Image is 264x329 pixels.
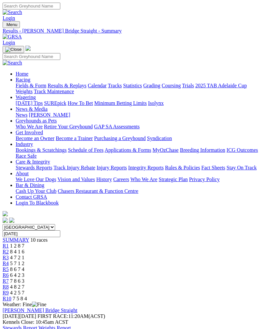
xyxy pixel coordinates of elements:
[3,284,9,290] span: R8
[162,83,181,88] a: Coursing
[3,237,29,243] a: SUMMARY
[3,28,261,34] a: Results - [PERSON_NAME] Bridge Straight - Summary
[88,83,107,88] a: Calendar
[16,165,261,171] div: Care & Integrity
[16,177,261,182] div: About
[130,177,157,182] a: Who We Are
[16,77,30,82] a: Racing
[96,177,112,182] a: History
[3,9,22,15] img: Search
[37,313,105,319] span: 11:20AM(ACST)
[16,141,33,147] a: Industry
[3,255,9,260] a: R3
[44,100,66,106] a: SUREpick
[195,83,247,88] a: 2025 TAB Adelaide Cup
[16,94,36,100] a: Wagering
[53,165,95,170] a: Track Injury Rebate
[3,313,20,319] span: [DATE]
[123,83,142,88] a: Statistics
[3,40,15,45] a: Login
[7,22,17,27] span: Menu
[16,118,57,123] a: Greyhounds as Pets
[3,15,15,21] a: Login
[3,60,22,66] img: Search
[147,136,172,141] a: Syndication
[68,100,93,106] a: How To Bet
[16,188,261,194] div: Bar & Dining
[94,100,147,106] a: Minimum Betting Limits
[16,112,261,118] div: News & Media
[3,249,9,254] span: R2
[16,89,33,94] a: Weights
[10,284,24,290] span: 4 8 2 7
[143,83,160,88] a: Grading
[16,130,43,135] a: Get Involved
[3,290,9,295] a: R9
[16,159,50,164] a: Care & Integrity
[16,165,52,170] a: Stewards Reports
[16,177,56,182] a: We Love Our Dogs
[37,313,68,319] span: FIRST RACE:
[3,46,24,53] button: Toggle navigation
[3,308,77,313] a: [PERSON_NAME] Bridge Straight
[3,266,9,272] a: R5
[10,243,24,249] span: 1 2 8 7
[128,165,164,170] a: Integrity Reports
[16,171,29,176] a: About
[29,112,70,118] a: [PERSON_NAME]
[32,302,46,308] img: Fine
[96,165,127,170] a: Injury Reports
[16,124,43,129] a: Who We Are
[153,147,179,153] a: MyOzChase
[16,194,47,200] a: Contact GRSA
[57,177,95,182] a: Vision and Values
[16,182,44,188] a: Bar & Dining
[3,313,36,319] span: [DATE]
[3,3,60,9] input: Search
[16,136,261,141] div: Get Involved
[227,147,258,153] a: ICG Outcomes
[159,177,188,182] a: Strategic Plan
[10,272,24,278] span: 6 4 2 3
[16,136,54,141] a: Become an Owner
[16,124,261,130] div: Greyhounds as Pets
[3,243,9,249] span: R1
[16,153,37,159] a: Race Safe
[3,261,9,266] a: R4
[10,278,24,284] span: 7 8 6 3
[3,272,9,278] span: R6
[182,83,194,88] a: Trials
[3,21,20,28] button: Toggle navigation
[16,112,27,118] a: News
[56,136,93,141] a: Become a Trainer
[16,147,66,153] a: Bookings & Scratchings
[105,147,151,153] a: Applications & Forms
[148,100,164,106] a: Isolynx
[94,136,146,141] a: Purchasing a Greyhound
[94,124,140,129] a: GAP SA Assessments
[68,147,103,153] a: Schedule of Fees
[189,177,220,182] a: Privacy Policy
[16,100,261,106] div: Wagering
[10,249,24,254] span: 8 4 1 6
[201,165,225,170] a: Fact Sheets
[3,319,261,325] div: Kennels Close: 10:45am ACST
[180,147,225,153] a: Breeding Information
[48,83,86,88] a: Results & Replays
[3,53,60,60] input: Search
[44,124,93,129] a: Retire Your Greyhound
[16,71,28,77] a: Home
[3,296,11,301] a: R10
[3,278,9,284] a: R7
[16,200,59,206] a: Login To Blackbook
[25,46,31,51] img: logo-grsa-white.png
[3,230,60,237] input: Select date
[10,266,24,272] span: 8 6 7 4
[16,147,261,159] div: Industry
[165,165,200,170] a: Rules & Policies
